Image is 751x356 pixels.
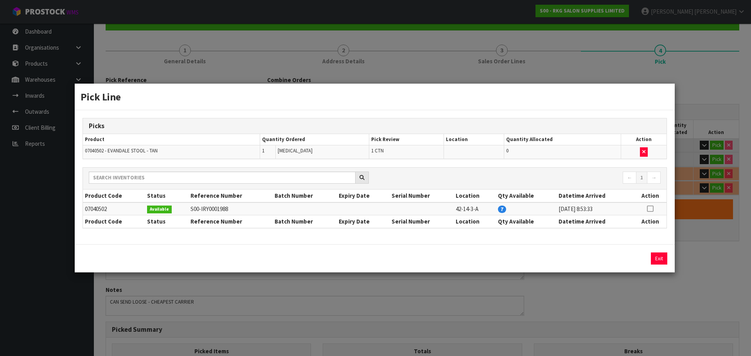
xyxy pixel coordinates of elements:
th: Reference Number [189,190,273,202]
th: Reference Number [189,215,273,228]
th: Action [621,134,667,145]
th: Product Code [83,190,145,202]
th: Product Code [83,215,145,228]
span: 1 [262,147,264,154]
nav: Page navigation [381,172,661,185]
th: Status [145,215,188,228]
h3: Pick Line [81,89,669,104]
th: Status [145,190,188,202]
th: Datetime Arrived [557,215,634,228]
a: 1 [636,172,647,184]
span: 1 CTN [371,147,384,154]
td: [DATE] 8:53:33 [557,202,634,215]
a: → [647,172,661,184]
th: Batch Number [273,215,337,228]
td: 42-14-3-A [454,202,496,215]
th: Location [454,215,496,228]
th: Action [634,190,667,202]
th: Quantity Allocated [504,134,621,145]
span: 0 [506,147,508,154]
th: Quantity Ordered [260,134,369,145]
span: 07040502 - EVANDALE STOOL - TAN [85,147,158,154]
th: Datetime Arrived [557,190,634,202]
th: Serial Number [390,215,454,228]
th: Expiry Date [337,215,390,228]
th: Action [634,215,667,228]
th: Serial Number [390,190,454,202]
th: Pick Review [369,134,444,145]
th: Batch Number [273,190,337,202]
th: Location [444,134,504,145]
input: Search inventories [89,172,356,184]
button: Exit [651,252,667,265]
th: Qty Available [496,215,557,228]
td: S00-IRY0001988 [189,202,273,215]
td: 07040502 [83,202,145,215]
span: Available [147,206,172,213]
th: Qty Available [496,190,557,202]
th: Expiry Date [337,190,390,202]
th: Location [454,190,496,202]
span: [MEDICAL_DATA] [278,147,313,154]
span: 7 [498,206,506,213]
th: Product [83,134,260,145]
a: ← [623,172,636,184]
h3: Picks [89,122,661,130]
